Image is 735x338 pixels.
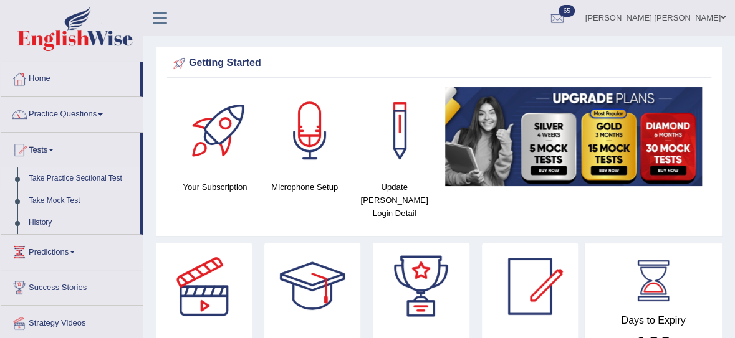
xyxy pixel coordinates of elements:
[23,212,140,234] a: History
[356,181,433,220] h4: Update [PERSON_NAME] Login Detail
[23,167,140,190] a: Take Practice Sectional Test
[598,315,708,326] h4: Days to Expiry
[266,181,343,194] h4: Microphone Setup
[1,133,140,164] a: Tests
[1,97,143,128] a: Practice Questions
[1,270,143,301] a: Success Stories
[170,54,708,73] div: Getting Started
[176,181,254,194] h4: Your Subscription
[559,5,574,17] span: 65
[1,306,143,337] a: Strategy Videos
[1,235,143,266] a: Predictions
[1,62,140,93] a: Home
[23,190,140,212] a: Take Mock Test
[445,87,702,186] img: small5.jpg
